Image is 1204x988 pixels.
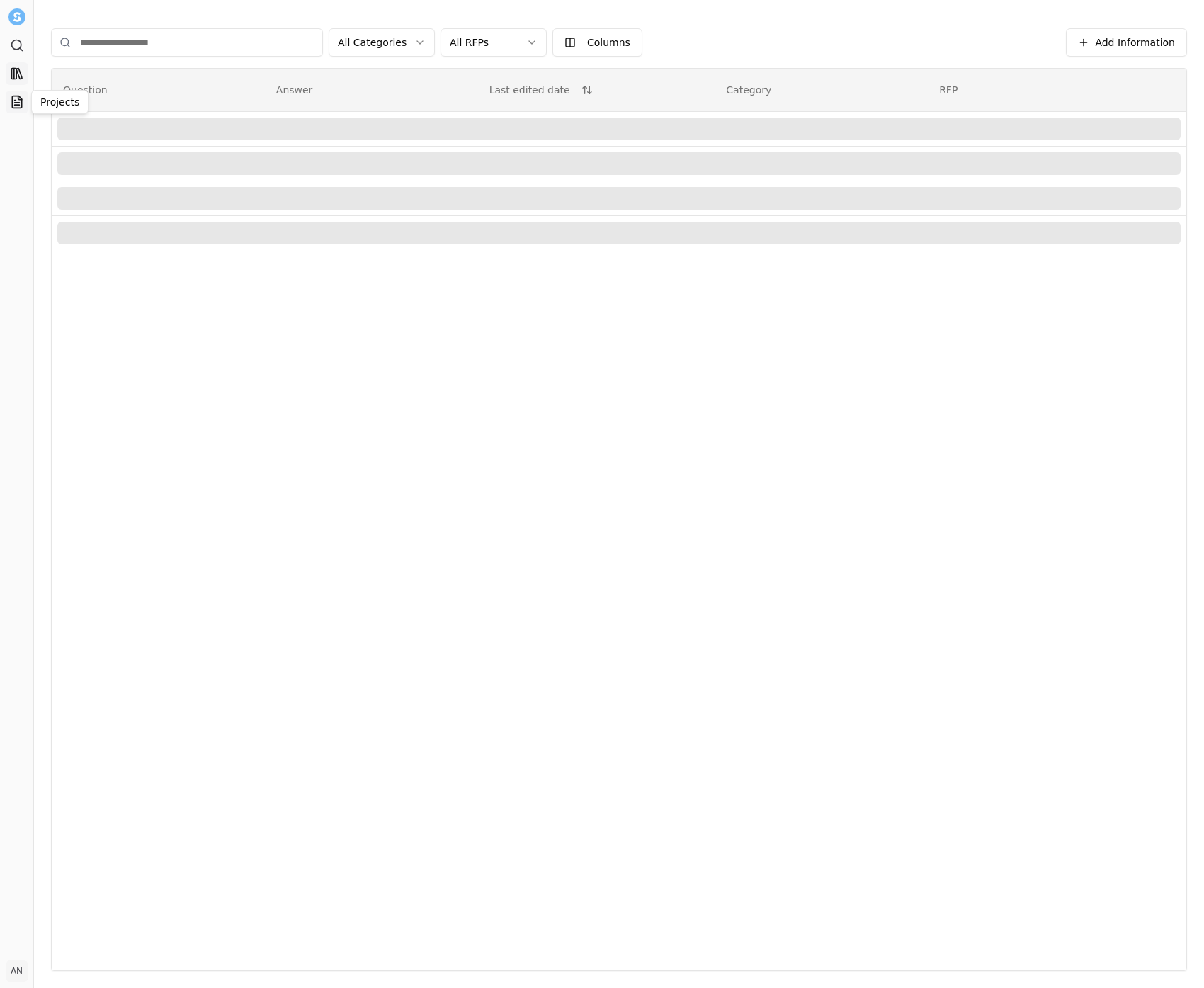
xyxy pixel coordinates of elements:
[6,960,28,982] button: AN
[1095,35,1175,50] span: Add Information
[31,90,89,114] div: Projects
[715,69,928,112] th: Category
[552,28,642,57] button: Columns
[1066,28,1187,57] button: Add Information
[6,91,28,113] a: Projects
[52,69,265,112] th: Question
[587,35,630,50] span: Columns
[6,62,28,85] a: Library
[6,34,28,57] a: Search
[265,69,478,112] th: Answer
[8,8,25,25] img: Settle
[928,69,1141,112] th: RFP
[6,6,28,28] button: Settle
[489,77,593,103] button: Last edited date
